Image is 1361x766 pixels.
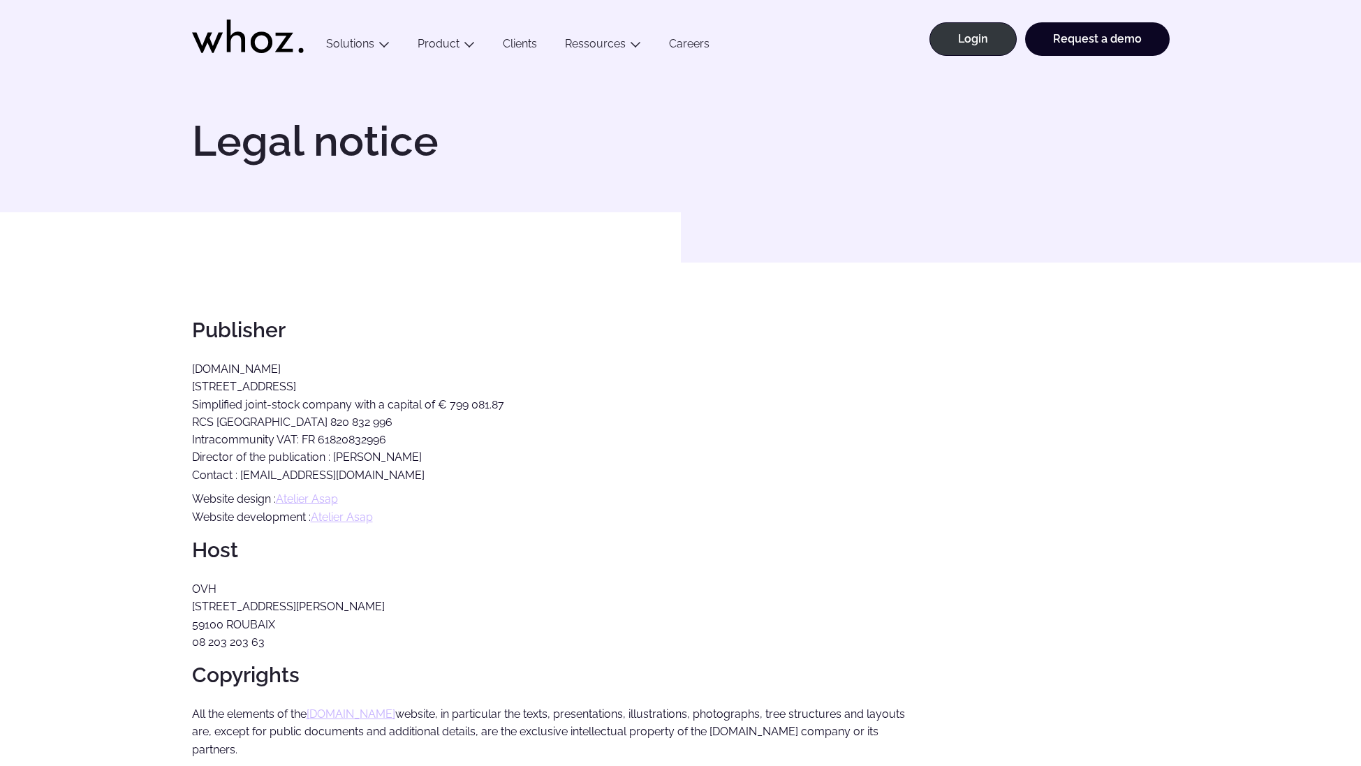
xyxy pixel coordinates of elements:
[418,37,459,50] a: Product
[192,318,286,342] strong: Publisher
[192,120,674,162] h1: Legal notice
[192,663,300,687] strong: Copyrights
[192,580,907,651] p: OVH [STREET_ADDRESS][PERSON_NAME] 59100 ROUBAIX 08 203 203 63
[1025,22,1170,56] a: Request a demo
[311,510,373,524] a: Atelier Asap
[565,37,626,50] a: Ressources
[192,490,907,526] p: Website design : Website development :
[192,705,907,758] p: All the elements of the website, in particular the texts, presentations, illustrations, photograp...
[655,37,723,56] a: Careers
[192,360,907,484] p: [DOMAIN_NAME] [STREET_ADDRESS] Simplified joint-stock company with a capital of € 799 081.87 RCS ...
[489,37,551,56] a: Clients
[551,37,655,56] button: Ressources
[312,37,404,56] button: Solutions
[192,538,238,562] strong: Host
[307,707,395,721] a: [DOMAIN_NAME]
[929,22,1017,56] a: Login
[276,492,338,506] a: Atelier Asap
[404,37,489,56] button: Product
